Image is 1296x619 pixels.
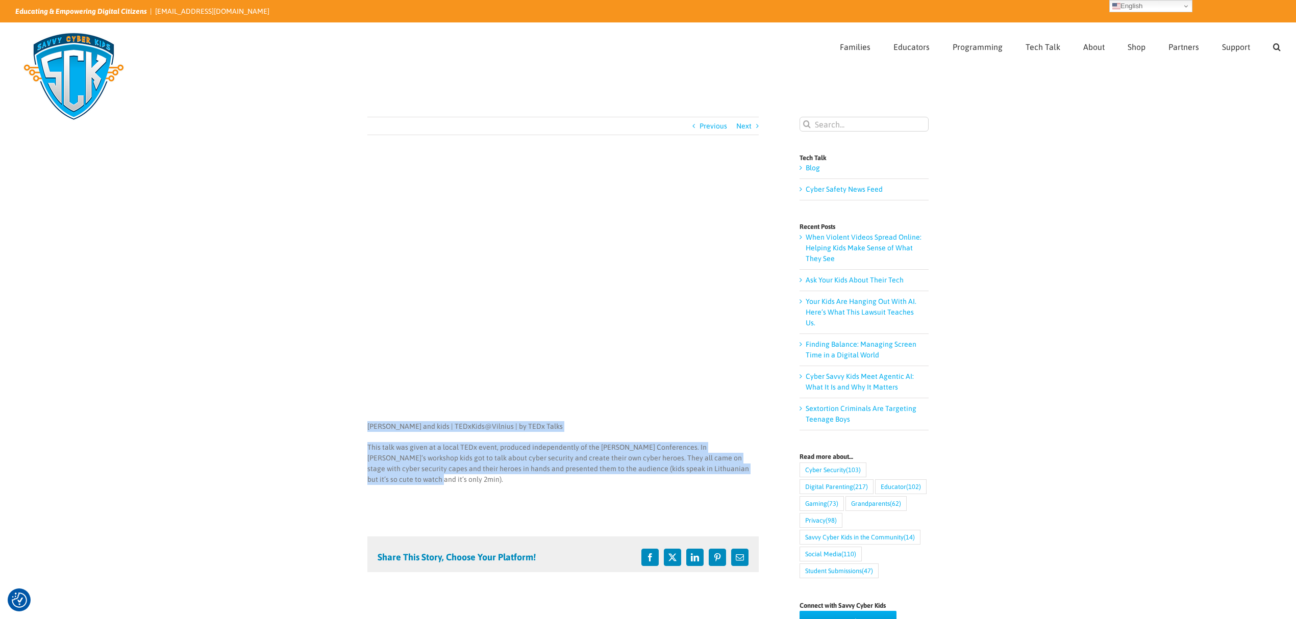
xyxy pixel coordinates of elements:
a: Educator (102 items) [875,479,927,494]
nav: Main Menu [840,23,1281,68]
img: Revisit consent button [12,592,27,608]
a: Search [1273,23,1281,68]
a: [EMAIL_ADDRESS][DOMAIN_NAME] [155,7,269,15]
button: Consent Preferences [12,592,27,608]
span: Families [840,43,870,51]
i: Educating & Empowering Digital Citizens [15,7,147,15]
span: Partners [1168,43,1199,51]
span: (217) [853,480,868,494]
h4: Share This Story, Choose Your Platform! [378,553,536,562]
span: (47) [862,564,873,578]
a: Educators [893,23,930,68]
a: Next [736,117,752,135]
a: Partners [1168,23,1199,68]
a: Blog [806,164,820,172]
span: (73) [827,497,838,510]
span: (62) [890,497,901,510]
a: Finding Balance: Managing Screen Time in a Digital World [806,340,916,359]
a: Cyber Security (103 items) [800,462,866,477]
a: Cyber Safety News Feed [806,185,883,193]
a: Student Submissions (47 items) [800,563,879,578]
p: [PERSON_NAME] and kids | TEDxKids@Vilnius | by TEDx Talks [367,421,759,432]
a: Savvy Cyber Kids in the Community (14 items) [800,530,920,545]
a: Cyber Savvy Kids Meet Agentic AI: What It Is and Why It Matters [806,372,914,391]
a: When Violent Videos Spread Online: Helping Kids Make Sense of What They See [806,233,921,263]
h4: Recent Posts [800,223,929,230]
a: Digital Parenting (217 items) [800,479,874,494]
span: (103) [846,463,861,477]
span: Educators [893,43,930,51]
span: (110) [841,547,856,561]
span: Shop [1128,43,1145,51]
img: en [1112,2,1120,10]
a: Your Kids Are Hanging Out With AI. Here’s What This Lawsuit Teaches Us. [806,297,916,327]
a: Social Media (110 items) [800,547,862,561]
a: Tech Talk [1026,23,1060,68]
a: Grandparents (62 items) [845,496,907,511]
span: (14) [904,530,915,544]
h4: Read more about… [800,453,929,460]
span: (102) [906,480,921,494]
a: Gaming (73 items) [800,496,844,511]
a: Ask Your Kids About Their Tech [806,276,904,284]
a: Shop [1128,23,1145,68]
span: Programming [953,43,1003,51]
a: Previous [700,117,727,135]
input: Search... [800,117,929,132]
a: Families [840,23,870,68]
a: Sextortion Criminals Are Targeting Teenage Boys [806,404,916,423]
a: About [1083,23,1105,68]
h4: Connect with Savvy Cyber Kids [800,602,929,609]
a: Programming [953,23,1003,68]
span: About [1083,43,1105,51]
div: This talk was given at a local TEDx event, produced independently of the [PERSON_NAME] Conference... [367,442,759,485]
input: Search [800,117,814,132]
a: Privacy (98 items) [800,513,842,528]
img: Savvy Cyber Kids Logo [15,25,132,127]
span: Support [1222,43,1250,51]
span: Tech Talk [1026,43,1060,51]
span: (98) [826,513,837,527]
h4: Tech Talk [800,154,929,161]
a: Support [1222,23,1250,68]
